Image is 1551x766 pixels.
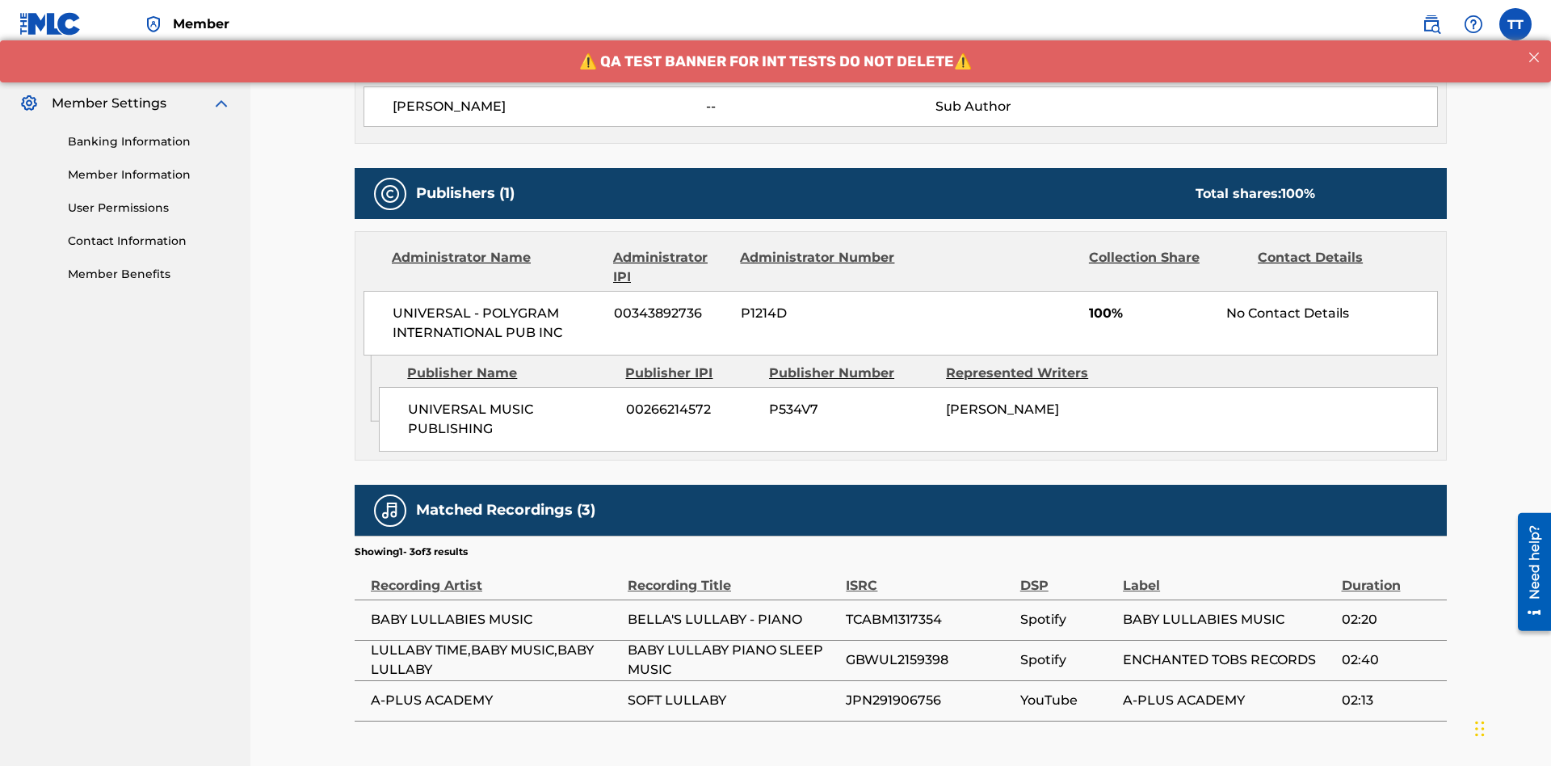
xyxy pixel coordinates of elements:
[1020,691,1115,710] span: YouTube
[946,364,1111,383] div: Represented Writers
[19,12,82,36] img: MLC Logo
[935,97,1145,116] span: Sub Author
[625,364,757,383] div: Publisher IPI
[846,559,1011,596] div: ISRC
[1475,705,1485,753] div: Drag
[613,248,728,287] div: Administrator IPI
[769,364,934,383] div: Publisher Number
[1506,507,1551,639] iframe: Resource Center
[1281,186,1315,201] span: 100 %
[68,166,231,183] a: Member Information
[393,304,602,343] span: UNIVERSAL - POLYGRAM INTERNATIONAL PUB INC
[626,400,757,419] span: 00266214572
[1089,248,1246,287] div: Collection Share
[946,402,1059,417] span: [PERSON_NAME]
[380,184,400,204] img: Publishers
[1123,691,1333,710] span: A-PLUS ACADEMY
[52,94,166,113] span: Member Settings
[173,15,229,33] span: Member
[1342,610,1440,629] span: 02:20
[68,266,231,283] a: Member Benefits
[614,304,729,323] span: 00343892736
[740,248,897,287] div: Administrator Number
[1196,184,1315,204] div: Total shares:
[628,559,838,596] div: Recording Title
[1470,688,1551,766] iframe: Chat Widget
[1020,559,1115,596] div: DSP
[416,184,515,203] h5: Publishers (1)
[408,400,614,439] span: UNIVERSAL MUSIC PUBLISHING
[144,15,163,34] img: Top Rightsholder
[741,304,897,323] span: P1214D
[1123,650,1333,670] span: ENCHANTED TOBS RECORDS
[407,364,613,383] div: Publisher Name
[846,610,1011,629] span: TCABM1317354
[579,12,972,30] span: ⚠️ QA TEST BANNER FOR INT TESTS DO NOT DELETE⚠️
[846,691,1011,710] span: JPN291906756
[628,691,838,710] span: SOFT LULLABY
[371,641,620,680] span: LULLABY TIME,BABY MUSIC,BABY LULLABY
[1089,304,1214,323] span: 100%
[1457,8,1490,40] div: Help
[371,691,620,710] span: A-PLUS ACADEMY
[1123,559,1333,596] div: Label
[371,559,620,596] div: Recording Artist
[628,610,838,629] span: BELLA'S LULLABY - PIANO
[1422,15,1441,34] img: search
[380,501,400,520] img: Matched Recordings
[68,133,231,150] a: Banking Information
[68,200,231,217] a: User Permissions
[68,233,231,250] a: Contact Information
[1123,610,1333,629] span: BABY LULLABIES MUSIC
[355,545,468,559] p: Showing 1 - 3 of 3 results
[1342,559,1440,596] div: Duration
[628,641,838,680] span: BABY LULLABY PIANO SLEEP MUSIC
[1464,15,1483,34] img: help
[393,97,706,116] span: [PERSON_NAME]
[1020,610,1115,629] span: Spotify
[1342,691,1440,710] span: 02:13
[371,610,620,629] span: BABY LULLABIES MUSIC
[706,97,935,116] span: --
[1226,304,1437,323] div: No Contact Details
[1499,8,1532,40] div: User Menu
[1342,650,1440,670] span: 02:40
[846,650,1011,670] span: GBWUL2159398
[392,248,601,287] div: Administrator Name
[769,400,934,419] span: P534V7
[1020,650,1115,670] span: Spotify
[19,94,39,113] img: Member Settings
[1415,8,1448,40] a: Public Search
[416,501,595,520] h5: Matched Recordings (3)
[212,94,231,113] img: expand
[1258,248,1414,287] div: Contact Details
